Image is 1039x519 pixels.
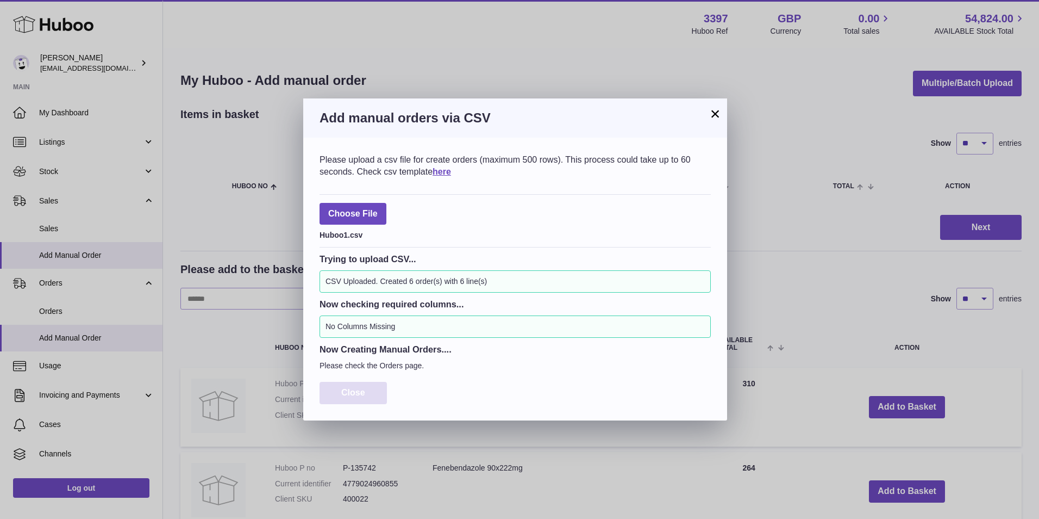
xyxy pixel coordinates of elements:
a: here [433,167,451,176]
h3: Now checking required columns... [320,298,711,310]
div: CSV Uploaded. Created 6 order(s) with 6 line(s) [320,270,711,293]
div: Please upload a csv file for create orders (maximum 500 rows). This process could take up to 60 s... [320,154,711,177]
h3: Trying to upload CSV... [320,253,711,265]
button: × [709,107,722,120]
button: Close [320,382,387,404]
span: Close [341,388,365,397]
h3: Add manual orders via CSV [320,109,711,127]
span: Choose File [320,203,386,225]
h3: Now Creating Manual Orders.... [320,343,711,355]
p: Please check the Orders page. [320,361,711,371]
div: Huboo1.csv [320,227,711,240]
div: No Columns Missing [320,316,711,338]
